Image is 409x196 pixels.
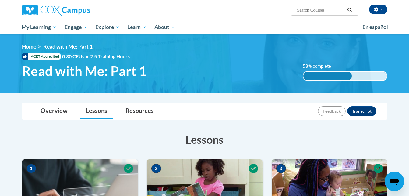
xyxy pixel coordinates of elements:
[347,106,376,116] button: Transcript
[385,172,404,191] iframe: Button to launch messaging window
[154,24,175,31] span: About
[43,43,93,50] span: Read with Me: Part 1
[13,20,397,34] div: Main menu
[22,5,90,16] img: Cox Campus
[22,53,61,60] span: IACET Accredited
[127,24,146,31] span: Learn
[90,53,130,59] span: 2.5 Training Hours
[26,164,36,173] span: 1
[303,72,352,80] div: 58% complete
[345,6,354,14] button: Search
[91,20,124,34] a: Explore
[62,53,90,60] span: 0.30 CEUs
[303,63,338,70] label: 58% complete
[22,63,147,79] span: Read with Me: Part 1
[95,24,120,31] span: Explore
[296,6,345,14] input: Search Courses
[22,24,57,31] span: My Learning
[80,103,113,119] a: Lessons
[369,5,387,14] button: Account Settings
[151,164,161,173] span: 2
[276,164,286,173] span: 3
[22,132,387,147] h3: Lessons
[22,43,36,50] a: Home
[86,53,89,59] span: •
[22,5,138,16] a: Cox Campus
[150,20,179,34] a: About
[123,20,150,34] a: Learn
[65,24,87,31] span: Engage
[61,20,91,34] a: Engage
[358,21,392,34] a: En español
[119,103,160,119] a: Resources
[34,103,74,119] a: Overview
[18,20,61,34] a: My Learning
[362,24,388,30] span: En español
[318,106,346,116] button: Feedback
